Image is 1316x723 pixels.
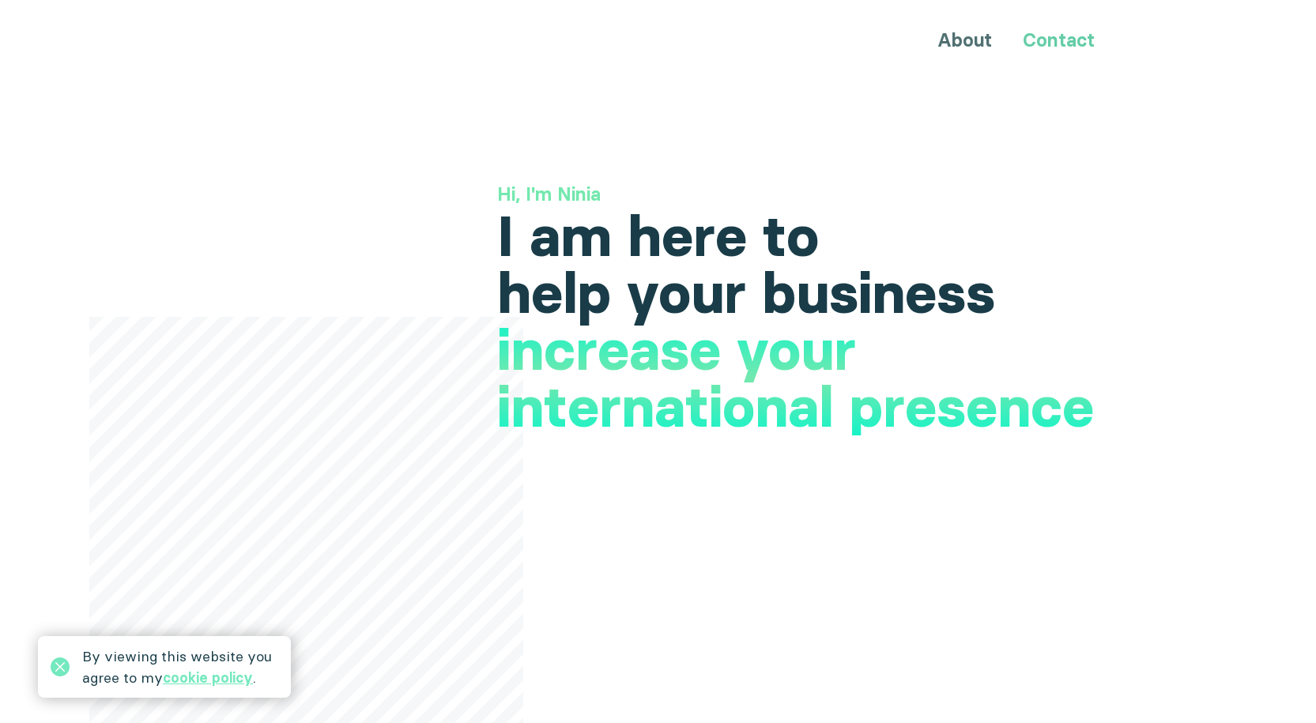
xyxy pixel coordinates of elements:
h1: I am here to help your business [497,208,1120,322]
a: cookie policy [163,668,253,687]
h1: increase your international presence [497,322,1120,435]
a: Contact [1023,28,1095,51]
div: By viewing this website you agree to my . [82,646,278,688]
h3: Hi, I'm Ninia [497,181,1120,208]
